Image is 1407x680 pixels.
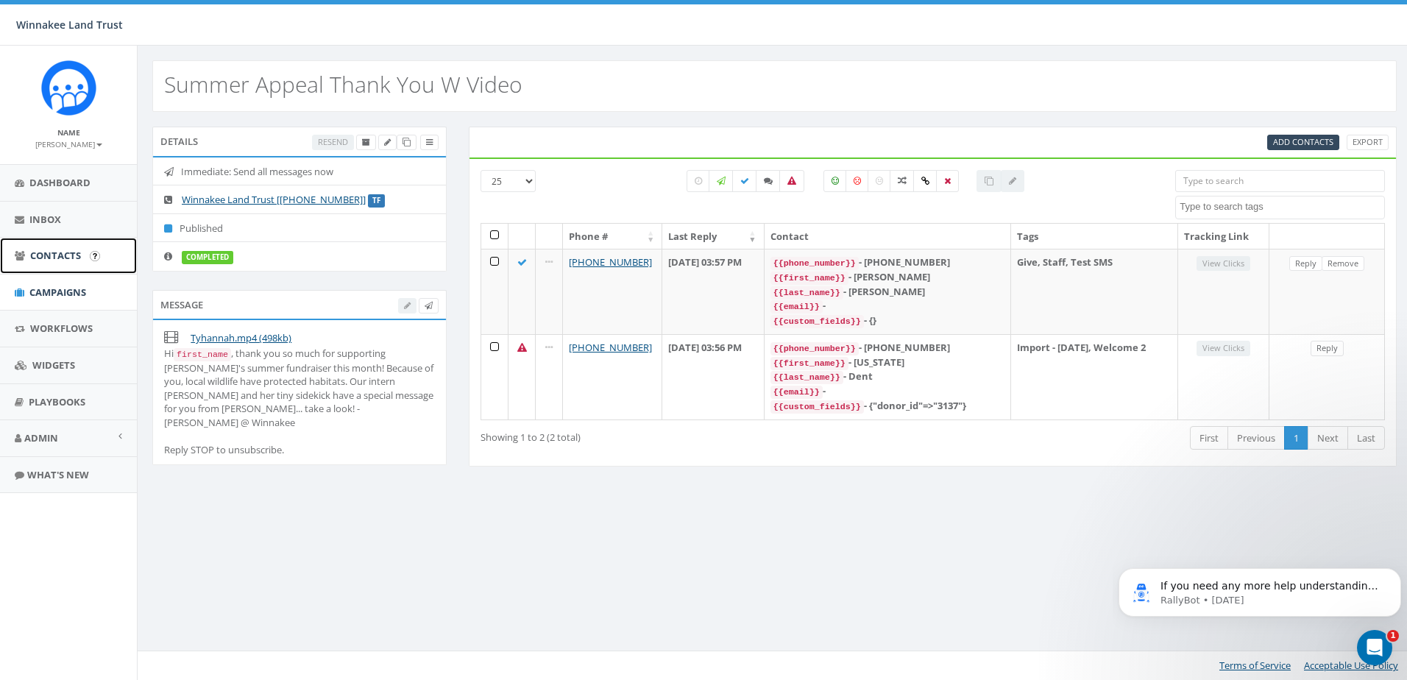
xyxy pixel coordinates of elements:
[29,286,86,299] span: Campaigns
[779,170,804,192] label: Bounced
[164,224,180,233] i: Published
[29,395,85,408] span: Playbooks
[1190,426,1228,450] a: First
[164,167,181,177] i: Immediate: Send all messages now
[1322,256,1364,272] a: Remove
[868,170,891,192] label: Neutral
[35,139,102,149] small: [PERSON_NAME]
[770,400,864,414] code: {{custom_fields}}
[1178,224,1269,249] th: Tracking Link
[24,431,58,445] span: Admin
[481,425,844,445] div: Showing 1 to 2 (2 total)
[426,136,433,147] span: View Campaign Delivery Statistics
[362,136,370,147] span: Archive Campaign
[770,314,1004,328] div: - {}
[936,170,959,192] label: Removed
[770,285,1004,300] div: - [PERSON_NAME]
[1387,630,1399,642] span: 1
[153,213,446,243] li: Published
[1304,659,1398,672] a: Acceptable Use Policy
[30,249,81,262] span: Contacts
[1273,136,1333,147] span: CSV files only
[1011,249,1178,334] td: Give, Staff, Test SMS
[770,300,823,314] code: {{email}}
[29,213,61,226] span: Inbox
[770,255,1004,270] div: - [PHONE_NUMBER]
[770,355,1004,370] div: - [US_STATE]
[709,170,734,192] label: Sending
[164,347,435,457] div: Hi , thank you so much for supporting [PERSON_NAME]'s summer fundraiser this month! Because of yo...
[1311,341,1344,356] a: Reply
[1347,135,1389,150] a: Export
[770,257,859,270] code: {{phone_number}}
[152,290,447,319] div: Message
[1227,426,1285,450] a: Previous
[1267,135,1339,150] a: Add Contacts
[368,194,385,208] label: TF
[1273,136,1333,147] span: Add Contacts
[1347,426,1385,450] a: Last
[770,341,1004,355] div: - [PHONE_NUMBER]
[563,224,662,249] th: Phone #: activate to sort column ascending
[32,358,75,372] span: Widgets
[770,286,843,300] code: {{last_name}}
[770,384,1004,399] div: -
[1180,200,1384,213] textarea: Search
[890,170,915,192] label: Mixed
[662,334,764,419] td: [DATE] 03:56 PM
[1284,426,1308,450] a: 1
[770,299,1004,314] div: -
[770,315,864,328] code: {{custom_fields}}
[569,255,652,269] a: [PHONE_NUMBER]
[57,127,80,138] small: Name
[770,270,1004,285] div: - [PERSON_NAME]
[30,322,93,335] span: Workflows
[770,371,843,384] code: {{last_name}}
[756,170,781,192] label: Replied
[191,331,291,344] a: Tyhannah.mp4 (498kb)
[153,157,446,186] li: Immediate: Send all messages now
[662,249,764,334] td: [DATE] 03:57 PM
[35,137,102,150] a: [PERSON_NAME]
[1011,334,1178,419] td: Import - [DATE], Welcome 2
[1011,224,1178,249] th: Tags
[425,300,433,311] span: Send Test Message
[90,251,100,261] input: Submit
[403,136,411,147] span: Clone Campaign
[662,224,764,249] th: Last Reply: activate to sort column ascending
[384,136,391,147] span: Edit Campaign Title
[687,170,710,192] label: Pending
[569,341,652,354] a: [PHONE_NUMBER]
[16,18,123,32] span: Winnakee Land Trust
[732,170,757,192] label: Delivered
[765,224,1011,249] th: Contact
[1357,630,1392,665] iframe: Intercom live chat
[770,399,1004,414] div: - {"donor_id"=>"3137"}
[1175,170,1385,192] input: Type to search
[182,251,233,264] label: completed
[41,60,96,116] img: Rally_Corp_Icon.png
[1308,426,1348,450] a: Next
[182,193,366,206] a: Winnakee Land Trust [[PHONE_NUMBER]]
[174,348,231,361] code: first_name
[164,72,522,96] h2: Summer Appeal Thank You W Video
[29,176,91,189] span: Dashboard
[1219,659,1291,672] a: Terms of Service
[770,357,848,370] code: {{first_name}}
[152,127,447,156] div: Details
[846,170,869,192] label: Negative
[1289,256,1322,272] a: Reply
[913,170,938,192] label: Link Clicked
[770,342,859,355] code: {{phone_number}}
[823,170,847,192] label: Positive
[770,272,848,285] code: {{first_name}}
[1113,537,1407,640] iframe: Intercom notifications message
[27,468,89,481] span: What's New
[770,369,1004,384] div: - Dent
[770,386,823,399] code: {{email}}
